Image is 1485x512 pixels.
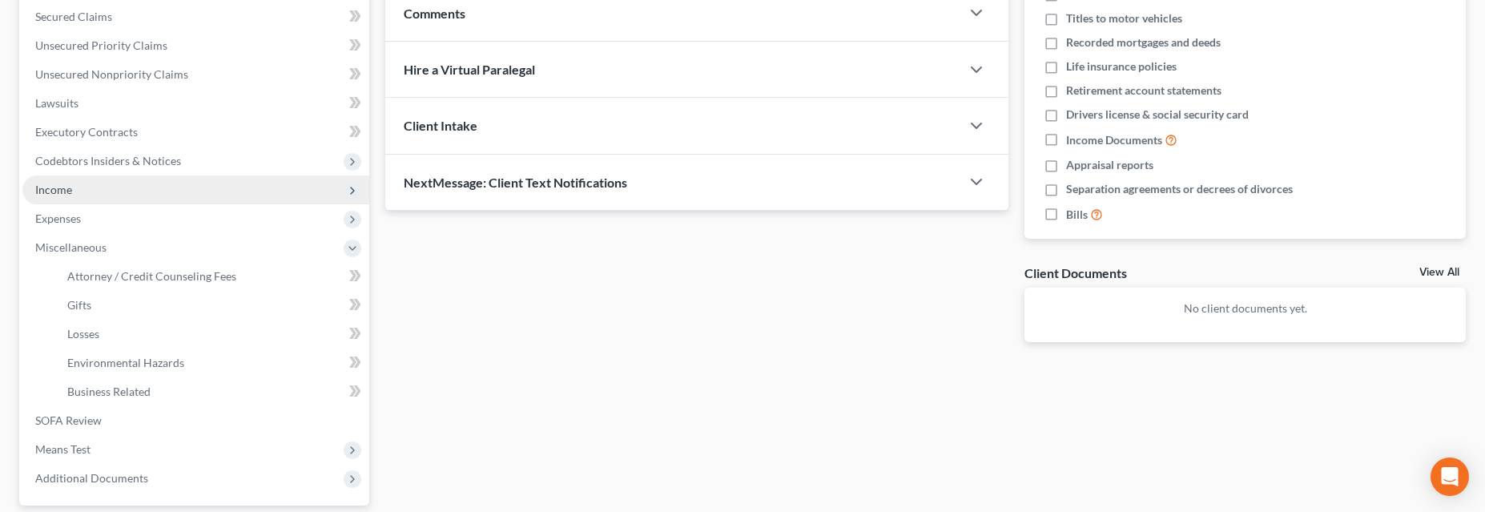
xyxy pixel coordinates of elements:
[35,10,112,23] span: Secured Claims
[54,377,369,406] a: Business Related
[22,406,369,435] a: SOFA Review
[35,413,102,427] span: SOFA Review
[1066,10,1182,26] span: Titles to motor vehicles
[35,125,138,139] span: Executory Contracts
[54,262,369,291] a: Attorney / Credit Counseling Fees
[54,291,369,320] a: Gifts
[67,269,236,283] span: Attorney / Credit Counseling Fees
[22,31,369,60] a: Unsecured Priority Claims
[35,67,188,81] span: Unsecured Nonpriority Claims
[67,298,91,312] span: Gifts
[1431,458,1469,496] div: Open Intercom Messenger
[1037,300,1453,316] p: No client documents yet.
[1066,107,1249,123] span: Drivers license & social security card
[1066,83,1221,99] span: Retirement account statements
[35,38,167,52] span: Unsecured Priority Claims
[35,442,91,456] span: Means Test
[1066,207,1088,223] span: Bills
[404,118,478,133] span: Client Intake
[35,154,181,167] span: Codebtors Insiders & Notices
[35,471,148,485] span: Additional Documents
[54,320,369,349] a: Losses
[1066,34,1221,50] span: Recorded mortgages and deeds
[22,118,369,147] a: Executory Contracts
[1419,267,1459,278] a: View All
[54,349,369,377] a: Environmental Hazards
[404,6,466,21] span: Comments
[404,175,628,190] span: NextMessage: Client Text Notifications
[67,327,99,341] span: Losses
[1066,58,1177,75] span: Life insurance policies
[35,240,107,254] span: Miscellaneous
[35,96,78,110] span: Lawsuits
[22,60,369,89] a: Unsecured Nonpriority Claims
[67,385,151,398] span: Business Related
[35,212,81,225] span: Expenses
[1066,132,1162,148] span: Income Documents
[35,183,72,196] span: Income
[22,2,369,31] a: Secured Claims
[1066,157,1153,173] span: Appraisal reports
[22,89,369,118] a: Lawsuits
[404,62,536,77] span: Hire a Virtual Paralegal
[1024,264,1127,281] div: Client Documents
[67,356,184,369] span: Environmental Hazards
[1066,181,1293,197] span: Separation agreements or decrees of divorces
